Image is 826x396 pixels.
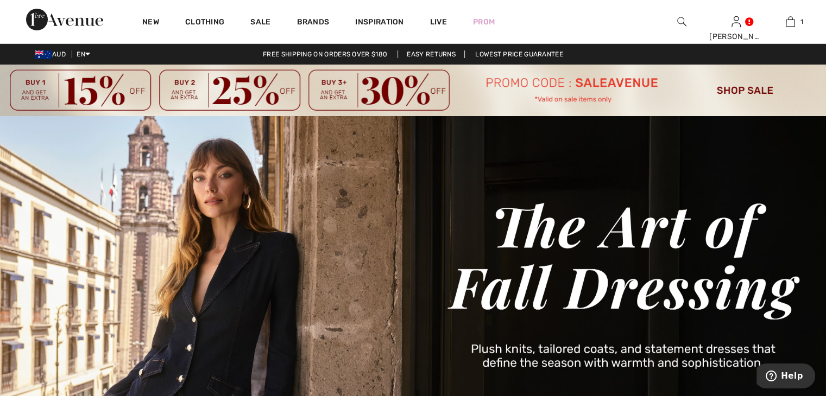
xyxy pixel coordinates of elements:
[250,17,270,29] a: Sale
[35,50,52,59] img: Australian Dollar
[786,15,795,28] img: My Bag
[142,17,159,29] a: New
[26,9,103,30] img: 1ère Avenue
[77,50,90,58] span: EN
[35,50,70,58] span: AUD
[398,50,465,58] a: Easy Returns
[466,50,572,58] a: Lowest Price Guarantee
[297,17,330,29] a: Brands
[732,16,741,27] a: Sign In
[732,15,741,28] img: My Info
[355,17,403,29] span: Inspiration
[764,15,817,28] a: 1
[800,17,803,27] span: 1
[756,363,815,391] iframe: Opens a widget where you can find more information
[473,16,495,28] a: Prom
[677,15,686,28] img: search the website
[254,50,396,58] a: Free shipping on orders over $180
[709,31,762,42] div: [PERSON_NAME]
[430,16,447,28] a: Live
[185,17,224,29] a: Clothing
